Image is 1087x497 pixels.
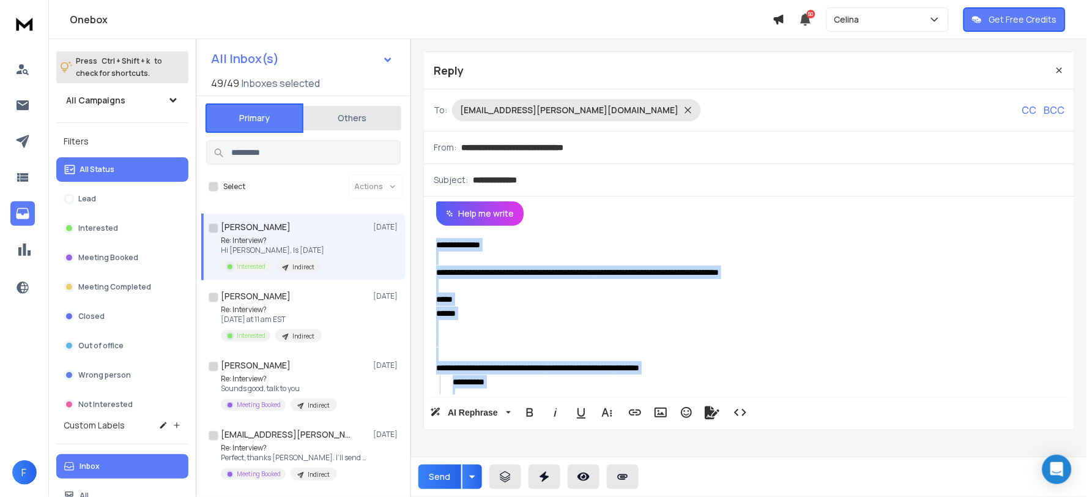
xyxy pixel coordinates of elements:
[12,460,37,485] button: F
[78,194,96,204] p: Lead
[434,62,464,79] p: Reply
[221,359,291,372] h1: [PERSON_NAME]
[76,55,162,80] p: Press to check for shortcuts.
[569,400,593,425] button: Underline (Ctrl+U)
[56,157,188,182] button: All Status
[78,400,133,409] p: Not Interested
[221,305,322,315] p: Re: Interview?
[544,400,567,425] button: Italic (Ctrl+I)
[56,363,188,387] button: Wrong person
[56,88,188,113] button: All Campaigns
[56,245,188,270] button: Meeting Booked
[221,384,337,394] p: Sounds good, talk to you
[834,13,864,26] p: Celina
[807,10,815,18] span: 50
[237,331,265,340] p: Interested
[434,104,447,116] p: To:
[56,304,188,329] button: Closed
[78,223,118,233] p: Interested
[242,76,320,91] h3: Inboxes selected
[308,470,330,479] p: Indirect
[56,187,188,211] button: Lead
[78,312,105,321] p: Closed
[963,7,1066,32] button: Get Free Credits
[221,245,324,255] p: Hi [PERSON_NAME], Is [DATE]
[729,400,752,425] button: Code View
[100,54,152,68] span: Ctrl + Shift + k
[56,392,188,417] button: Not Interested
[221,290,291,302] h1: [PERSON_NAME]
[237,469,281,479] p: Meeting Booked
[445,408,500,418] span: AI Rephrase
[418,465,461,489] button: Send
[56,334,188,358] button: Out of office
[221,315,322,324] p: [DATE] at 11 am EST
[56,454,188,479] button: Inbox
[237,262,265,271] p: Interested
[1042,455,1072,484] div: Open Intercom Messenger
[292,263,314,272] p: Indirect
[373,361,401,370] p: [DATE]
[649,400,672,425] button: Insert Image (Ctrl+P)
[373,430,401,439] p: [DATE]
[675,400,698,425] button: Emoticons
[56,133,188,150] h3: Filters
[12,12,37,35] img: logo
[434,174,468,186] p: Subject:
[206,103,303,133] button: Primary
[700,400,724,425] button: Signature
[201,47,403,71] button: All Inbox(s)
[221,443,368,453] p: Re: Interview?
[64,419,125,432] h3: Custom Labels
[211,53,279,65] h1: All Inbox(s)
[80,165,114,174] p: All Status
[292,332,314,341] p: Indirect
[595,400,618,425] button: More Text
[221,428,355,441] h1: [EMAIL_ADDRESS][PERSON_NAME][DOMAIN_NAME]
[80,461,100,471] p: Inbox
[70,12,773,27] h1: Onebox
[373,291,401,301] p: [DATE]
[428,400,513,425] button: AI Rephrase
[78,341,124,351] p: Out of office
[434,141,456,154] p: From:
[56,216,188,241] button: Interested
[623,400,647,425] button: Insert Link (Ctrl+K)
[221,453,368,463] p: Perfect, thanks [PERSON_NAME]. I’ll send over
[1022,103,1036,118] p: CC
[436,201,524,226] button: Help me write
[373,222,401,232] p: [DATE]
[78,370,131,380] p: Wrong person
[237,400,281,409] p: Meeting Booked
[303,105,401,132] button: Others
[66,94,125,106] h1: All Campaigns
[78,253,138,263] p: Meeting Booked
[78,282,151,292] p: Meeting Completed
[211,76,239,91] span: 49 / 49
[221,236,324,245] p: Re: Interview?
[1044,103,1064,118] p: BCC
[221,221,291,233] h1: [PERSON_NAME]
[223,182,245,192] label: Select
[56,275,188,299] button: Meeting Completed
[989,13,1057,26] p: Get Free Credits
[221,374,337,384] p: Re: Interview?
[308,401,330,410] p: Indirect
[460,104,678,116] p: [EMAIL_ADDRESS][PERSON_NAME][DOMAIN_NAME]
